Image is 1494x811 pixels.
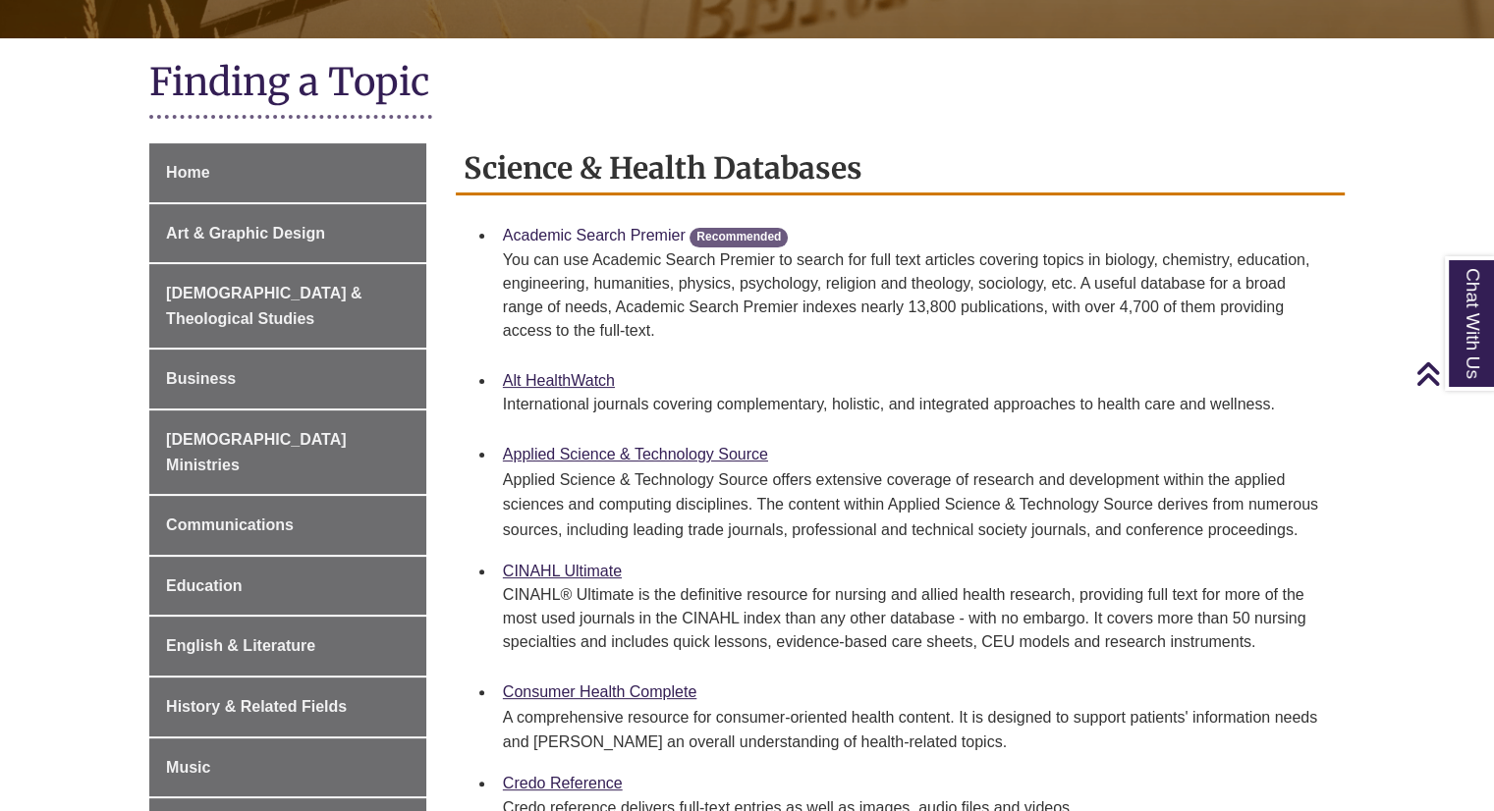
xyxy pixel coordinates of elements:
[166,285,361,327] span: [DEMOGRAPHIC_DATA] & Theological Studies
[149,557,426,616] a: Education
[149,350,426,408] a: Business
[166,698,347,715] span: History & Related Fields
[503,372,615,389] a: Alt HealthWatch
[149,677,426,736] a: History & Related Fields
[166,516,294,533] span: Communications
[149,617,426,676] a: English & Literature
[149,410,426,494] a: [DEMOGRAPHIC_DATA] Ministries
[503,563,622,579] a: CINAHL Ultimate
[503,583,1329,654] p: CINAHL® Ultimate is the definitive resource for nursing and allied health research, providing ful...
[149,58,1345,110] h1: Finding a Topic
[166,759,210,776] span: Music
[503,705,1329,755] div: A comprehensive resource for consumer-oriented health content. It is designed to support patients...
[503,467,1329,543] div: Applied Science & Technology Source offers extensive coverage of research and development within ...
[690,228,788,247] span: Recommended
[166,164,209,181] span: Home
[166,577,242,594] span: Education
[503,393,1329,416] p: International journals covering complementary, holistic, and integrated approaches to health care...
[166,225,325,242] span: Art & Graphic Design
[503,683,696,700] a: Consumer Health Complete
[503,248,1329,343] p: You can use Academic Search Premier to search for full text articles covering topics in biology, ...
[503,227,686,243] a: Academic Search Premier
[166,370,236,387] span: Business
[1415,360,1489,387] a: Back to Top
[503,775,623,791] a: Credo Reference
[166,637,315,654] span: English & Literature
[166,431,346,473] span: [DEMOGRAPHIC_DATA] Ministries
[503,446,768,462] a: Applied Science & Technology Source
[149,143,426,202] a: Home
[149,496,426,555] a: Communications
[149,264,426,348] a: [DEMOGRAPHIC_DATA] & Theological Studies
[149,204,426,263] a: Art & Graphic Design
[456,143,1345,195] h2: Science & Health Databases
[149,738,426,797] a: Music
